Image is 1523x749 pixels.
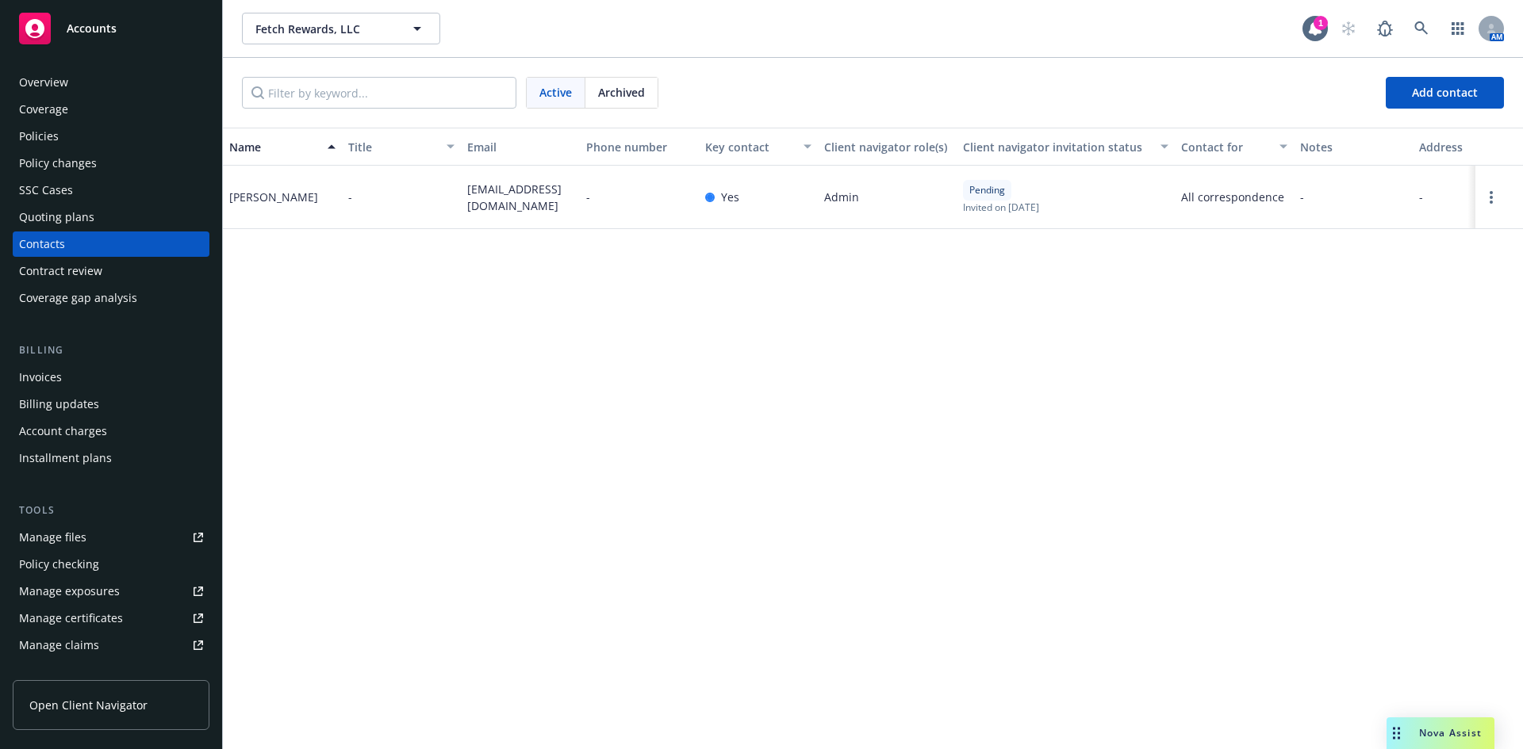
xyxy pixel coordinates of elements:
div: Overview [19,70,68,95]
div: Manage files [19,525,86,550]
a: Installment plans [13,445,209,471]
input: Filter by keyword... [242,77,516,109]
div: 1 [1314,16,1328,30]
a: Billing updates [13,392,209,417]
button: Contact for [1175,128,1294,166]
button: Add contact [1386,77,1504,109]
a: Manage files [13,525,209,550]
span: - [586,189,590,205]
a: Coverage gap analysis [13,285,209,311]
div: Manage certificates [19,606,123,631]
a: Overview [13,70,209,95]
a: Policies [13,124,209,149]
div: Coverage [19,97,68,122]
span: - [1300,189,1304,205]
span: Pending [969,183,1005,197]
a: Accounts [13,6,209,51]
div: Policies [19,124,59,149]
a: Manage certificates [13,606,209,631]
span: Fetch Rewards, LLC [255,21,393,37]
button: Phone number [580,128,699,166]
div: SSC Cases [19,178,73,203]
span: Admin [824,189,859,205]
div: Contacts [19,231,65,257]
div: Phone number [586,139,692,155]
div: Email [467,139,574,155]
a: Contract review [13,258,209,284]
button: Key contact [699,128,818,166]
a: Open options [1482,188,1501,207]
div: Manage claims [19,632,99,658]
span: Open Client Navigator [29,697,148,713]
button: Client navigator invitation status [957,128,1175,166]
button: Name [223,128,342,166]
a: SSC Cases [13,178,209,203]
a: Manage exposures [13,579,209,604]
a: Report a Bug [1369,13,1401,44]
a: Manage claims [13,632,209,658]
div: Installment plans [19,445,112,471]
button: Fetch Rewards, LLC [242,13,440,44]
div: Manage BORs [19,659,94,685]
div: Client navigator role(s) [824,139,950,155]
div: Policy changes [19,151,97,176]
button: Client navigator role(s) [818,128,957,166]
div: Contact for [1181,139,1270,155]
button: Notes [1294,128,1413,166]
div: Notes [1300,139,1406,155]
a: Manage BORs [13,659,209,685]
div: Billing updates [19,392,99,417]
div: Drag to move [1387,717,1406,749]
button: Nova Assist [1387,717,1494,749]
button: Email [461,128,580,166]
a: Policy checking [13,552,209,577]
div: Title [348,139,437,155]
span: Add contact [1412,85,1478,100]
div: Coverage gap analysis [19,285,137,311]
div: Account charges [19,418,107,444]
div: Contract review [19,258,102,284]
a: Start snowing [1333,13,1364,44]
a: Coverage [13,97,209,122]
span: Archived [598,84,645,101]
span: - [1419,189,1423,205]
span: Accounts [67,22,117,35]
div: Billing [13,342,209,358]
a: Invoices [13,365,209,390]
div: Invoices [19,365,62,390]
a: Contacts [13,231,209,257]
a: Policy changes [13,151,209,176]
div: Policy checking [19,552,99,577]
span: Yes [721,189,739,205]
span: Invited on [DATE] [963,201,1039,214]
div: Key contact [705,139,794,155]
div: Client navigator invitation status [963,139,1151,155]
span: All correspondence [1181,189,1287,205]
span: - [348,189,352,205]
div: Tools [13,503,209,518]
a: Account charges [13,418,209,444]
button: Title [342,128,461,166]
span: [EMAIL_ADDRESS][DOMAIN_NAME] [467,181,574,214]
span: Nova Assist [1419,726,1482,739]
a: Switch app [1442,13,1474,44]
div: Quoting plans [19,204,94,230]
div: [PERSON_NAME] [229,189,318,205]
div: Name [229,139,318,155]
span: Active [539,84,572,101]
a: Search [1406,13,1437,44]
a: Quoting plans [13,204,209,230]
div: Manage exposures [19,579,120,604]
